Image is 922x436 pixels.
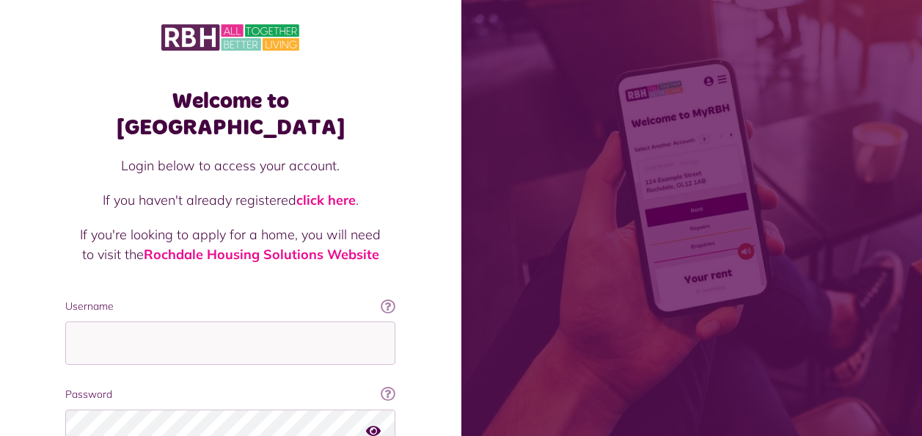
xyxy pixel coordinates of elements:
p: If you haven't already registered . [80,190,381,210]
label: Username [65,299,395,314]
h1: Welcome to [GEOGRAPHIC_DATA] [65,88,395,141]
a: click here [296,192,356,208]
img: MyRBH [161,22,299,53]
a: Rochdale Housing Solutions Website [144,246,379,263]
label: Password [65,387,395,402]
p: Login below to access your account. [80,156,381,175]
p: If you're looking to apply for a home, you will need to visit the [80,225,381,264]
